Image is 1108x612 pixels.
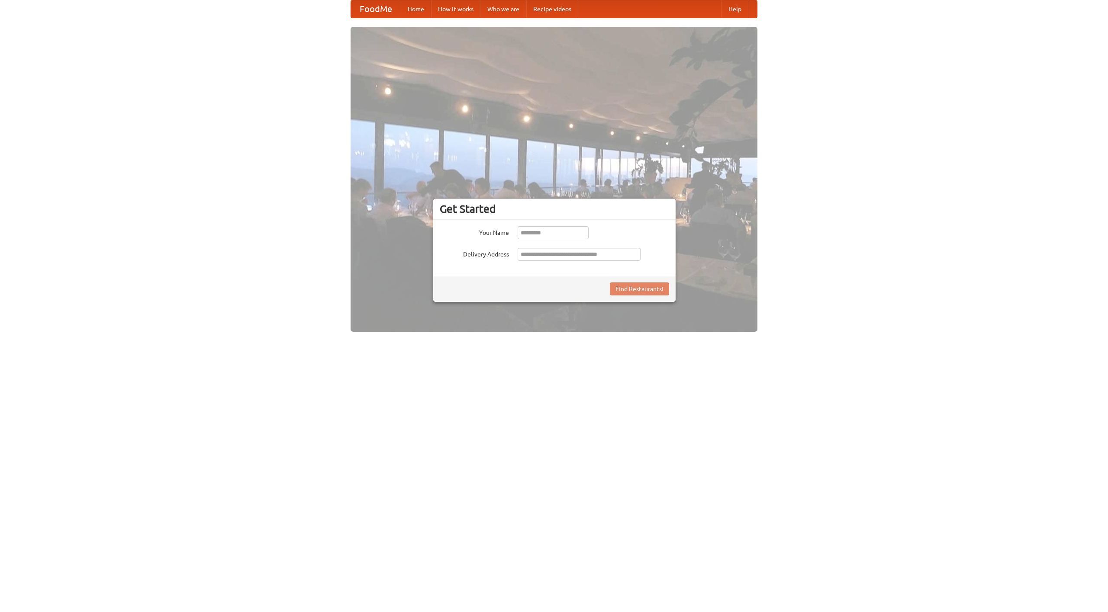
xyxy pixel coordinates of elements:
a: Who we are [480,0,526,18]
a: Help [721,0,748,18]
a: Home [401,0,431,18]
a: How it works [431,0,480,18]
a: Recipe videos [526,0,578,18]
button: Find Restaurants! [610,282,669,295]
h3: Get Started [440,202,669,215]
a: FoodMe [351,0,401,18]
label: Delivery Address [440,248,509,259]
label: Your Name [440,226,509,237]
